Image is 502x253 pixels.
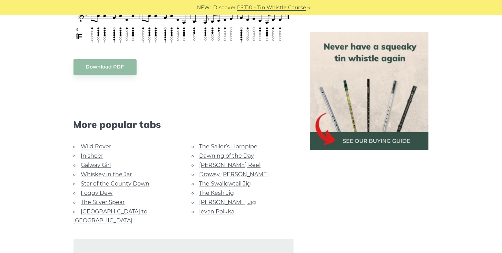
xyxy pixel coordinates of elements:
a: Dawning of the Day [199,153,254,159]
a: [PERSON_NAME] Reel [199,162,261,169]
a: Star of the County Down [81,181,150,187]
span: NEW: [197,4,211,12]
a: Drowsy [PERSON_NAME] [199,171,269,178]
a: PST10 - Tin Whistle Course [237,4,306,12]
a: Whiskey in the Jar [81,171,132,178]
a: Download PDF [73,59,137,75]
a: [PERSON_NAME] Jig [199,199,256,206]
a: Inisheer [81,153,104,159]
a: The Swallowtail Jig [199,181,251,187]
span: Discover [213,4,236,12]
img: tin whistle buying guide [310,32,429,150]
a: Wild Rover [81,144,111,150]
a: [GEOGRAPHIC_DATA] to [GEOGRAPHIC_DATA] [73,209,148,224]
a: Galway Girl [81,162,111,169]
a: The Silver Spear [81,199,125,206]
a: Foggy Dew [81,190,113,197]
a: Ievan Polkka [199,209,235,215]
a: The Kesh Jig [199,190,234,197]
a: The Sailor’s Hornpipe [199,144,258,150]
span: More popular tabs [73,119,294,131]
